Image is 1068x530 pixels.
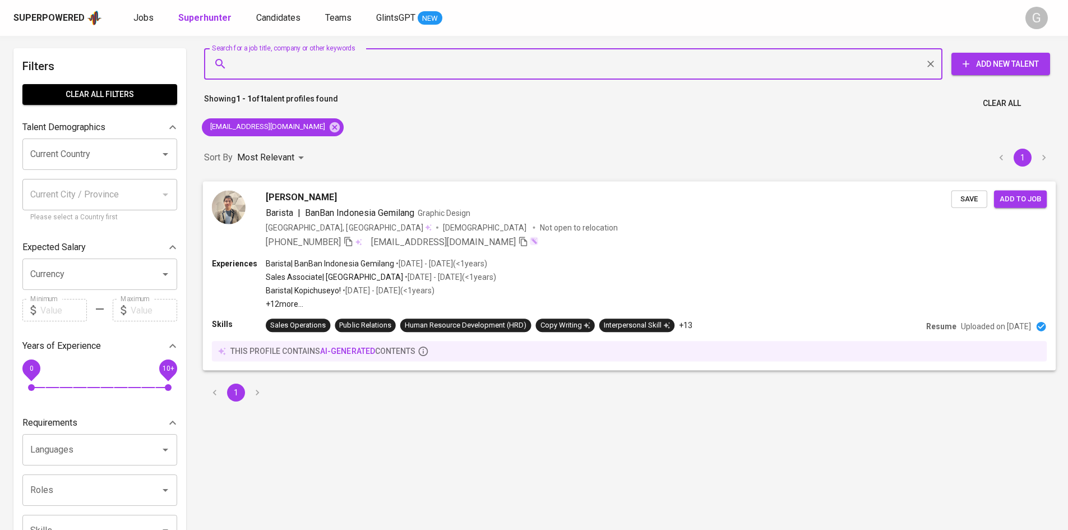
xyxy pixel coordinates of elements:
[961,321,1031,332] p: Uploaded on [DATE]
[237,148,308,168] div: Most Relevant
[1014,149,1032,167] button: page 1
[204,384,268,402] nav: pagination navigation
[325,11,354,25] a: Teams
[418,208,470,217] span: Graphic Design
[266,190,337,204] span: [PERSON_NAME]
[266,271,403,283] p: Sales Associate | [GEOGRAPHIC_DATA]
[994,190,1047,208] button: Add to job
[22,84,177,105] button: Clear All filters
[30,212,169,223] p: Please select a Country first
[418,13,442,24] span: NEW
[256,12,300,23] span: Candidates
[960,57,1041,71] span: Add New Talent
[443,222,528,233] span: [DEMOGRAPHIC_DATA]
[158,442,173,458] button: Open
[22,121,105,134] p: Talent Demographics
[923,56,938,72] button: Clear
[266,257,394,269] p: Barista | BanBan Indonesia Gemilang
[983,96,1021,110] span: Clear All
[22,335,177,357] div: Years of Experience
[178,11,234,25] a: Superhunter
[131,299,177,321] input: Value
[13,10,102,26] a: Superpoweredapp logo
[540,222,618,233] p: Not open to relocation
[202,122,332,132] span: [EMAIL_ADDRESS][DOMAIN_NAME]
[376,11,442,25] a: GlintsGPT NEW
[158,482,173,498] button: Open
[237,151,294,164] p: Most Relevant
[298,206,300,219] span: |
[991,149,1055,167] nav: pagination navigation
[212,257,266,269] p: Experiences
[22,116,177,139] div: Talent Demographics
[604,320,670,331] div: Interpersonal Skill
[236,94,252,103] b: 1 - 1
[40,299,87,321] input: Value
[202,118,344,136] div: [EMAIL_ADDRESS][DOMAIN_NAME]
[405,320,527,331] div: Human Resource Development (HRD)
[978,93,1025,114] button: Clear All
[266,236,341,247] span: [PHONE_NUMBER]
[22,241,86,254] p: Expected Salary
[230,345,415,357] p: this profile contains contents
[266,207,293,218] span: Barista
[341,285,434,296] p: • [DATE] - [DATE] ( <1 years )
[133,12,154,23] span: Jobs
[376,12,415,23] span: GlintsGPT
[212,190,246,224] img: 4d74b121eb443e60167c7450b3c4784d.jpg
[162,365,174,372] span: 10+
[926,321,956,332] p: Resume
[22,416,77,430] p: Requirements
[266,222,432,233] div: [GEOGRAPHIC_DATA], [GEOGRAPHIC_DATA]
[22,236,177,259] div: Expected Salary
[951,53,1050,75] button: Add New Talent
[158,146,173,162] button: Open
[260,94,264,103] b: 1
[270,320,326,331] div: Sales Operations
[204,151,233,164] p: Sort By
[13,12,85,25] div: Superpowered
[158,266,173,282] button: Open
[679,320,692,331] p: +13
[951,190,987,208] button: Save
[22,57,177,75] h6: Filters
[305,207,414,218] span: BanBan Indonesia Gemilang
[266,285,341,296] p: Barista | Kopichuseyo!
[212,319,266,330] p: Skills
[325,12,352,23] span: Teams
[371,236,516,247] span: [EMAIL_ADDRESS][DOMAIN_NAME]
[957,192,982,205] span: Save
[204,93,338,114] p: Showing of talent profiles found
[22,339,101,353] p: Years of Experience
[133,11,156,25] a: Jobs
[320,347,375,356] span: AI-generated
[29,365,33,372] span: 0
[87,10,102,26] img: app logo
[540,320,590,331] div: Copy Writing
[22,412,177,434] div: Requirements
[178,12,232,23] b: Superhunter
[1025,7,1048,29] div: G
[266,298,496,310] p: +12 more ...
[256,11,303,25] a: Candidates
[403,271,496,283] p: • [DATE] - [DATE] ( <1 years )
[204,182,1055,370] a: [PERSON_NAME]Barista|BanBan Indonesia GemilangGraphic Design[GEOGRAPHIC_DATA], [GEOGRAPHIC_DATA][...
[227,384,245,402] button: page 1
[31,87,168,102] span: Clear All filters
[339,320,391,331] div: Public Relations
[1000,192,1041,205] span: Add to job
[394,257,487,269] p: • [DATE] - [DATE] ( <1 years )
[529,236,538,245] img: magic_wand.svg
